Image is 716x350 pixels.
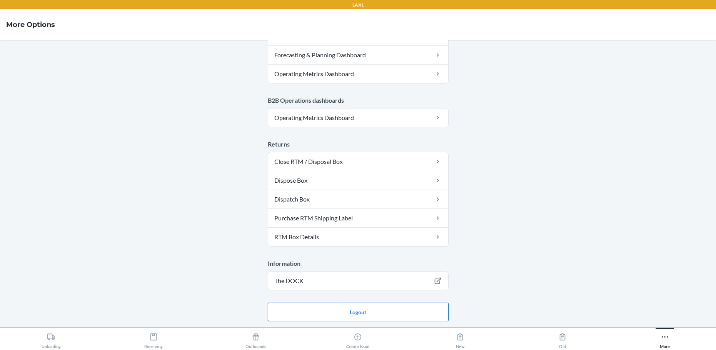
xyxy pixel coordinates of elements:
button: Outbounds [205,328,307,349]
div: Create Issue [346,330,369,349]
p: Information [268,259,449,268]
p: Returns [268,140,449,149]
a: Close RTM / Disposal Box [268,152,448,171]
div: Receiving [144,330,163,349]
a: Forecasting & Planning Dashboard [268,46,448,64]
button: New [409,328,511,349]
button: Logout [268,303,449,321]
div: New [456,330,465,349]
a: The DOCK [268,272,448,290]
a: Operating Metrics Dashboard [268,108,448,127]
a: Dispatch Box [268,190,448,208]
h4: More Options [6,20,55,30]
a: Dispose Box [268,171,448,190]
a: Purchase RTM Shipping Label [268,209,448,227]
a: Operating Metrics Dashboard [268,65,448,83]
button: More [614,328,716,349]
button: Old [511,328,614,349]
button: Receiving [102,328,205,349]
button: Create Issue [307,328,409,349]
div: Outbounds [245,330,266,349]
div: Unloading [42,330,61,349]
p: LAX1 [352,2,364,8]
div: Old [558,330,567,349]
a: RTM Box Details [268,228,448,246]
div: More [660,330,670,349]
p: B2B Operations dashboards [268,96,449,105]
